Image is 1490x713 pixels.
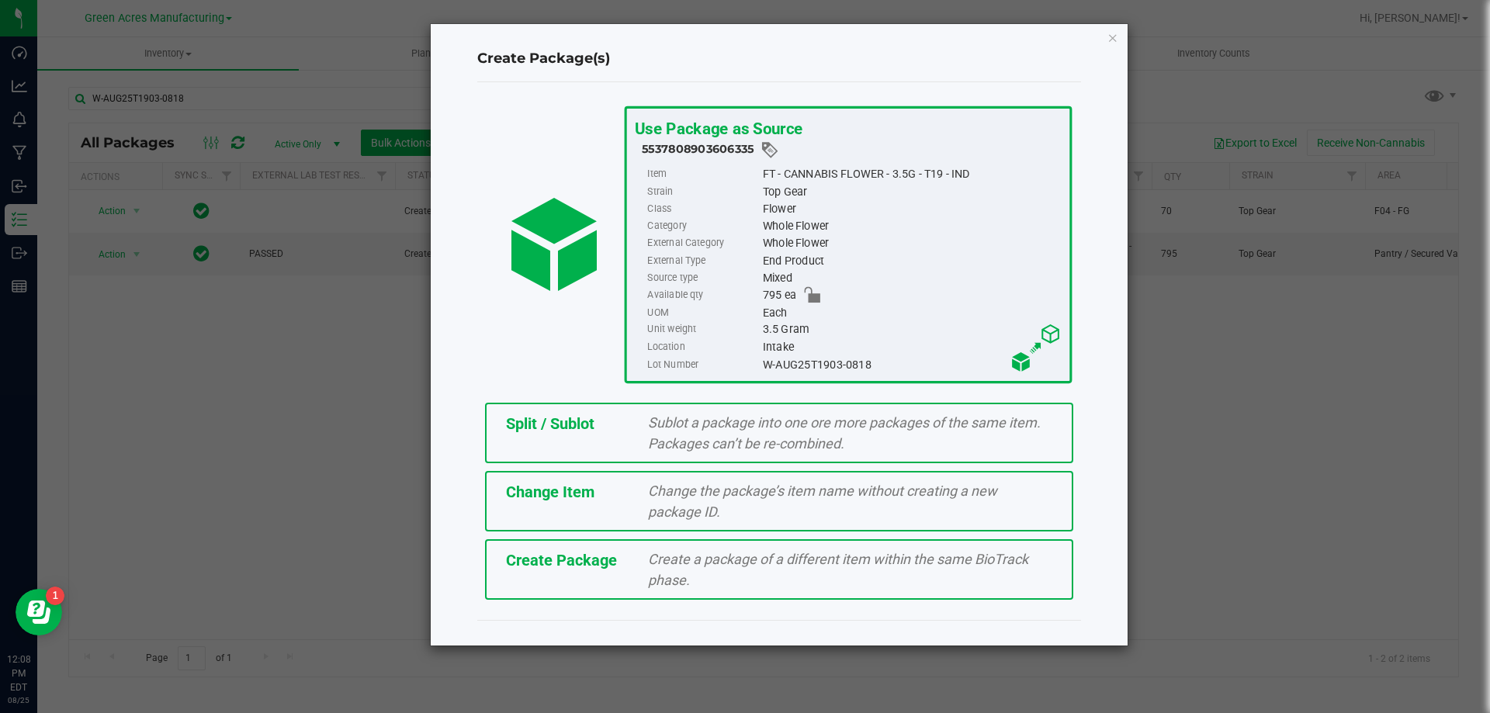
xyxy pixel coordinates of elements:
[506,551,617,569] span: Create Package
[648,414,1041,452] span: Sublot a package into one ore more packages of the same item. Packages can’t be re-combined.
[762,166,1061,183] div: FT - CANNABIS FLOWER - 3.5G - T19 - IND
[762,321,1061,338] div: 3.5 Gram
[647,217,759,234] label: Category
[477,49,1081,69] h4: Create Package(s)
[647,321,759,338] label: Unit weight
[647,269,759,286] label: Source type
[642,140,1062,160] div: 5537808903606335
[762,355,1061,372] div: W-AUG25T1903-0818
[647,200,759,217] label: Class
[762,217,1061,234] div: Whole Flower
[762,338,1061,355] div: Intake
[647,286,759,303] label: Available qty
[634,119,802,138] span: Use Package as Source
[648,551,1028,588] span: Create a package of a different item within the same BioTrack phase.
[762,252,1061,269] div: End Product
[762,200,1061,217] div: Flower
[16,589,62,635] iframe: Resource center
[762,304,1061,321] div: Each
[46,587,64,605] iframe: Resource center unread badge
[762,235,1061,252] div: Whole Flower
[506,414,594,433] span: Split / Sublot
[648,483,997,520] span: Change the package’s item name without creating a new package ID.
[647,338,759,355] label: Location
[647,166,759,183] label: Item
[647,252,759,269] label: External Type
[762,183,1061,200] div: Top Gear
[762,269,1061,286] div: Mixed
[762,286,795,303] span: 795 ea
[647,355,759,372] label: Lot Number
[647,304,759,321] label: UOM
[647,235,759,252] label: External Category
[506,483,594,501] span: Change Item
[647,183,759,200] label: Strain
